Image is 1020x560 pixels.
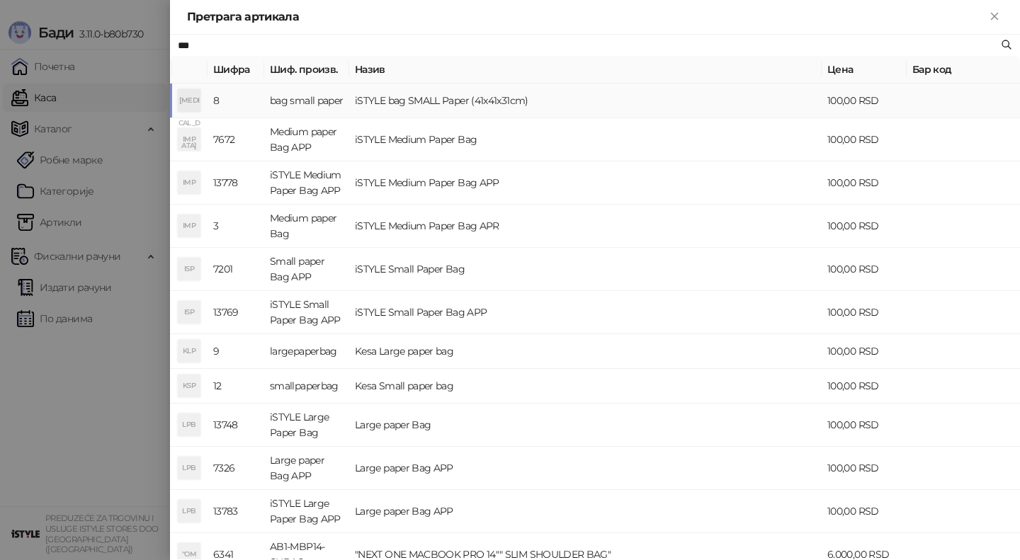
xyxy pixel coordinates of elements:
[208,369,264,404] td: 12
[178,215,200,237] div: IMP
[264,205,349,248] td: Medium paper Bag
[822,118,907,161] td: 100,00 RSD
[822,291,907,334] td: 100,00 RSD
[349,84,822,118] td: iSTYLE bag SMALL Paper (41x41x31cm)
[178,375,200,397] div: KSP
[264,84,349,118] td: bag small paper
[822,404,907,447] td: 100,00 RSD
[208,447,264,490] td: 7326
[178,301,200,324] div: ISP
[208,205,264,248] td: 3
[264,369,349,404] td: smallpaperbag
[208,84,264,118] td: 8
[349,490,822,533] td: Large paper Bag APP
[208,161,264,205] td: 13778
[349,369,822,404] td: Kesa Small paper bag
[822,56,907,84] th: Цена
[986,8,1003,25] button: Close
[349,248,822,291] td: iSTYLE Small Paper Bag
[208,118,264,161] td: 7672
[208,56,264,84] th: Шифра
[822,248,907,291] td: 100,00 RSD
[178,340,200,362] div: KLP
[822,205,907,248] td: 100,00 RSD
[349,404,822,447] td: Large paper Bag
[208,490,264,533] td: 13783
[178,258,200,280] div: ISP
[822,84,907,118] td: 100,00 RSD
[264,248,349,291] td: Small paper Bag APP
[208,291,264,334] td: 13769
[822,334,907,369] td: 100,00 RSD
[264,291,349,334] td: iSTYLE Small Paper Bag APP
[264,404,349,447] td: iSTYLE Large Paper Bag
[264,447,349,490] td: Large paper Bag APP
[178,89,200,112] div: [MEDICAL_DATA]
[264,56,349,84] th: Шиф. произв.
[349,447,822,490] td: Large paper Bag APP
[178,171,200,194] div: IMP
[264,334,349,369] td: largepaperbag
[349,291,822,334] td: iSTYLE Small Paper Bag APP
[822,447,907,490] td: 100,00 RSD
[349,118,822,161] td: iSTYLE Medium Paper Bag
[349,205,822,248] td: iSTYLE Medium Paper Bag APR
[178,457,200,479] div: LPB
[349,161,822,205] td: iSTYLE Medium Paper Bag APP
[178,500,200,522] div: LPB
[264,161,349,205] td: iSTYLE Medium Paper Bag APP
[208,404,264,447] td: 13748
[264,490,349,533] td: iSTYLE Large Paper Bag APP
[178,413,200,436] div: LPB
[822,369,907,404] td: 100,00 RSD
[178,128,200,151] div: IMP
[187,8,986,25] div: Претрага артикала
[349,334,822,369] td: Kesa Large paper bag
[822,490,907,533] td: 100,00 RSD
[907,56,1020,84] th: Бар код
[208,334,264,369] td: 9
[264,118,349,161] td: Medium paper Bag APP
[822,161,907,205] td: 100,00 RSD
[208,248,264,291] td: 7201
[349,56,822,84] th: Назив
